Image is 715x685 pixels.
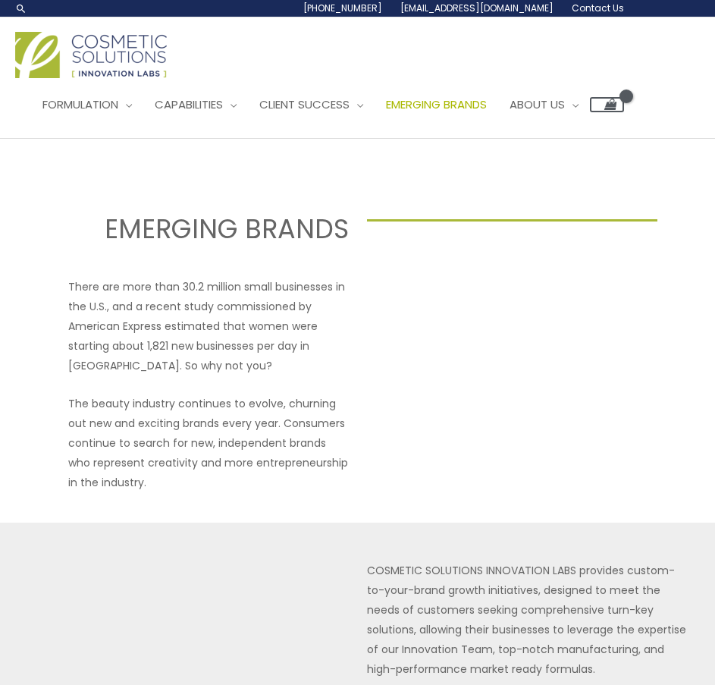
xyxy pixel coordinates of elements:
[248,82,375,127] a: Client Success
[15,32,167,78] img: Cosmetic Solutions Logo
[58,212,349,247] h2: EMERGING BRANDS
[15,2,27,14] a: Search icon link
[510,96,565,112] span: About Us
[572,2,624,14] span: Contact Us
[400,2,553,14] span: [EMAIL_ADDRESS][DOMAIN_NAME]
[375,82,498,127] a: Emerging Brands
[20,82,624,127] nav: Site Navigation
[42,96,118,112] span: Formulation
[68,394,349,492] p: The beauty industry continues to evolve, churning out new and exciting brands every year. Consume...
[68,277,349,375] p: There are more than 30.2 million small businesses in the U.S., and a recent study commissioned by...
[259,96,350,112] span: Client Success
[155,96,223,112] span: Capabilities
[498,82,590,127] a: About Us
[31,82,143,127] a: Formulation
[386,96,487,112] span: Emerging Brands
[143,82,248,127] a: Capabilities
[590,97,624,112] a: View Shopping Cart, empty
[303,2,382,14] span: [PHONE_NUMBER]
